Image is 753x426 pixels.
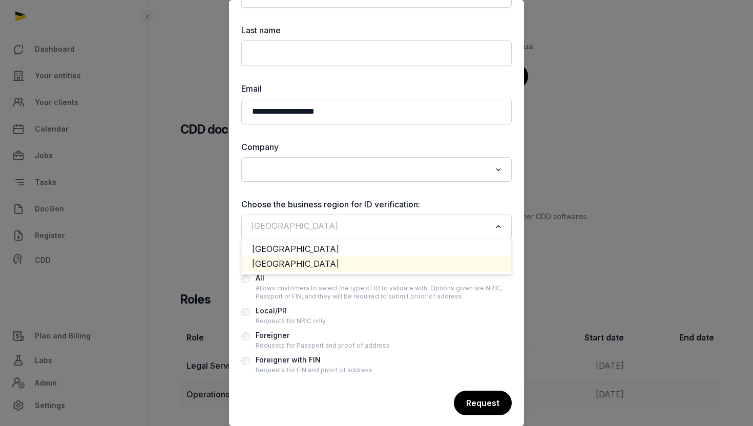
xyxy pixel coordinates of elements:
label: Email [241,82,512,95]
div: Allows customers to select the type of ID to validate with. Options given are NRIC, Passport or F... [256,284,512,301]
div: Requests for NRIC only [256,317,326,325]
div: All [256,272,512,284]
input: ForeignerRequests for Passport and proof of address [241,332,249,340]
input: Foreigner with FINRequests for FIN and proof of address [241,357,249,365]
div: Foreigner [256,329,390,342]
span: [GEOGRAPHIC_DATA] [248,220,341,232]
input: Search for option [247,220,491,234]
div: Requests for FIN and proof of address [256,366,372,374]
label: Company [241,141,512,153]
li: [GEOGRAPHIC_DATA] [242,257,511,271]
div: Search for option [246,218,507,236]
div: Foreigner with FIN [256,354,372,366]
input: AllAllows customers to select the type of ID to validate with. Options given are NRIC, Passport o... [241,275,249,283]
div: Requests for Passport and proof of address [256,342,390,350]
input: Local/PRRequests for NRIC only [241,308,249,316]
div: Search for option [246,160,507,179]
label: Last name [241,24,512,36]
div: Request [454,391,512,415]
label: Choose the business region for ID verification: [241,198,512,210]
input: Search for option [247,162,491,177]
li: [GEOGRAPHIC_DATA] [242,242,511,257]
div: Local/PR [256,305,326,317]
